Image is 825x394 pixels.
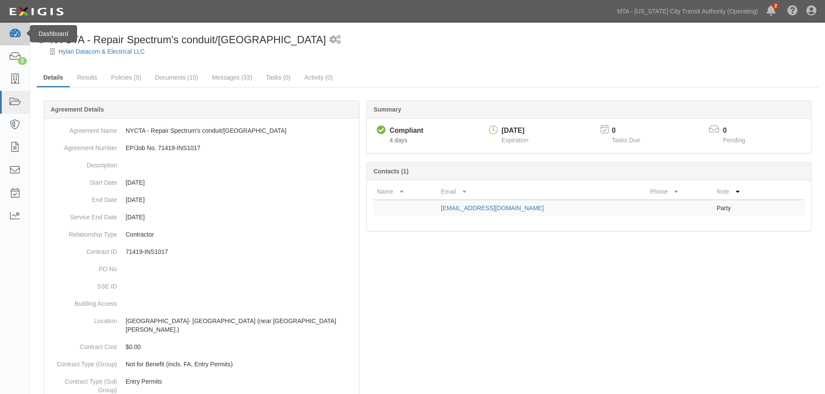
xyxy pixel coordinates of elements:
[48,208,117,221] dt: Service End Date
[48,174,356,191] dd: [DATE]
[441,205,544,211] a: [EMAIL_ADDRESS][DOMAIN_NAME]
[48,356,117,368] dt: Contract Type (Group)
[48,278,117,291] dt: SSE ID
[389,126,423,136] div: Compliant
[48,122,356,139] dd: NYCTA - Repair Spectrum's conduit/[GEOGRAPHIC_DATA]
[48,139,356,157] dd: EP/Job No. 71419-INS1017
[298,69,339,86] a: Activity (0)
[37,32,326,47] div: NYCTA - Repair Spectrum's conduit/Manhattan Bridge
[105,69,148,86] a: Policies (5)
[126,360,356,368] p: Not for Benefit (incls. FA, Entry Permits)
[501,137,528,144] span: Expiration
[126,343,356,351] p: $0.00
[377,126,386,135] i: Compliant
[612,126,651,136] p: 0
[30,25,77,42] div: Dashboard
[48,295,117,308] dt: Building Access
[501,126,528,136] div: [DATE]
[389,137,407,144] span: Since 08/29/2025
[48,157,117,170] dt: Description
[37,35,46,44] i: Compliant
[48,338,117,351] dt: Contract Cost
[330,35,341,45] i: 1 scheduled workflow
[149,69,205,86] a: Documents (15)
[48,312,117,325] dt: Location
[48,191,356,208] dd: [DATE]
[48,122,117,135] dt: Agreement Name
[205,69,259,86] a: Messages (33)
[787,6,798,16] i: Help Center - Complianz
[50,34,326,45] span: NYCTA - Repair Spectrum's conduit/[GEOGRAPHIC_DATA]
[373,168,408,175] b: Contacts (1)
[48,226,356,243] dd: Contractor
[126,377,356,386] p: Entry Permits
[259,69,297,86] a: Tasks (0)
[373,184,437,200] th: Name
[48,191,117,204] dt: End Date
[37,69,70,87] a: Details
[126,247,356,256] p: 71419-INS1017
[126,317,356,334] p: [GEOGRAPHIC_DATA]- [GEOGRAPHIC_DATA] (near [GEOGRAPHIC_DATA][PERSON_NAME].)
[58,48,145,55] a: Hylan Datacom & Electrical LLC
[51,106,104,113] b: Agreement Details
[48,243,117,256] dt: Contract ID
[723,126,756,136] p: 0
[647,184,713,200] th: Phone
[713,200,770,216] td: Party
[6,4,66,19] img: Logo
[48,139,117,152] dt: Agreement Number
[713,184,770,200] th: Role
[48,260,117,273] dt: PO No
[613,3,762,20] a: MTA - [US_STATE] City Transit Authority (Operating)
[71,69,104,86] a: Results
[48,226,117,239] dt: Relationship Type
[373,106,401,113] b: Summary
[48,174,117,187] dt: Start Date
[18,57,27,65] div: 3
[612,137,640,144] span: Tasks Due
[48,208,356,226] dd: [DATE]
[437,184,647,200] th: Email
[723,137,745,144] span: Pending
